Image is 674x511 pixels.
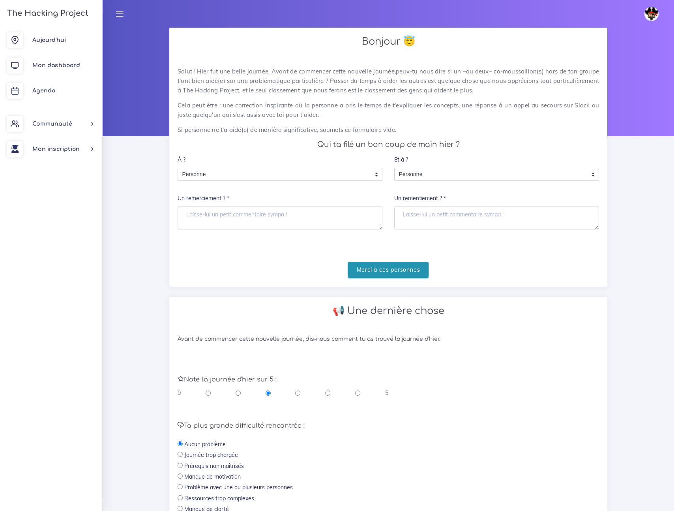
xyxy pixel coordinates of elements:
label: Et à ? [394,152,408,168]
h2: Bonjour 😇 [178,36,599,47]
h5: Note la journée d'hier sur 5 : [178,376,599,383]
label: Ressources trop complexes [184,494,254,502]
label: Problème avec une ou plusieurs personnes [184,483,293,491]
label: Journée trop chargée [184,451,238,459]
span: Personne [395,168,587,181]
label: Manque de motivation [184,473,241,481]
span: Communauté [32,121,72,127]
label: À ? [178,152,185,168]
span: Mon inscription [32,146,80,152]
span: Personne [178,168,370,181]
img: avatar [644,7,659,21]
h6: Avant de commencer cette nouvelle journée, dis-nous comment tu as trouvé la journée d'hier. [178,336,599,343]
p: Salut ! Hier fut une belle journée. Avant de commencer cette nouvelle journée,peux-tu nous dire s... [178,67,599,95]
input: Merci à ces personnes [348,262,429,278]
p: Cela peut être : une correction inspirante où la personne a pris le temps de t'expliquer les conc... [178,101,599,120]
span: Aujourd'hui [32,37,66,43]
p: Si personne ne t'a aidé(e) de manière significative, soumets ce formulaire vide. [178,125,599,135]
label: Un remerciement ? * [178,191,229,207]
label: Un remerciement ? * [394,191,446,207]
h3: The Hacking Project [5,9,88,18]
h5: Ta plus grande difficulté rencontrée : [178,422,599,430]
span: Mon dashboard [32,62,80,68]
span: Agenda [32,88,55,94]
label: Aucun problème [184,440,226,448]
div: 0 5 [178,389,388,397]
label: Prérequis non maîtrisés [184,462,244,470]
h4: Qui t'a filé un bon coup de main hier ? [178,140,599,149]
h2: 📢 Une dernière chose [178,305,599,317]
